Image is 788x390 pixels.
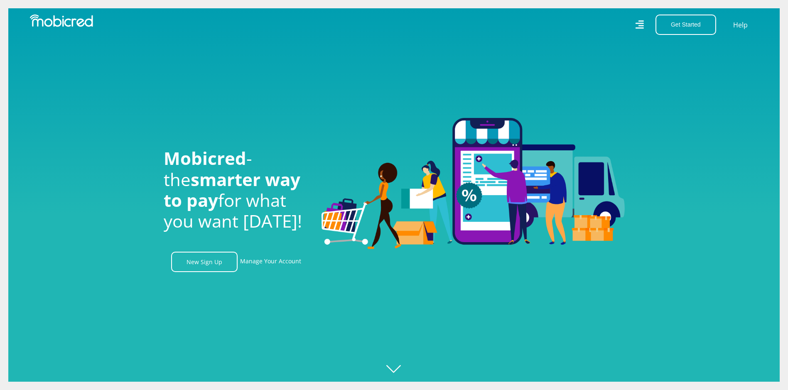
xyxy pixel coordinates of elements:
h1: - the for what you want [DATE]! [164,148,309,232]
img: Welcome to Mobicred [322,118,625,249]
span: smarter way to pay [164,167,300,212]
a: Help [733,20,748,30]
span: Mobicred [164,146,246,170]
a: New Sign Up [171,252,238,272]
a: Manage Your Account [240,252,301,272]
img: Mobicred [30,15,93,27]
button: Get Started [655,15,716,35]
